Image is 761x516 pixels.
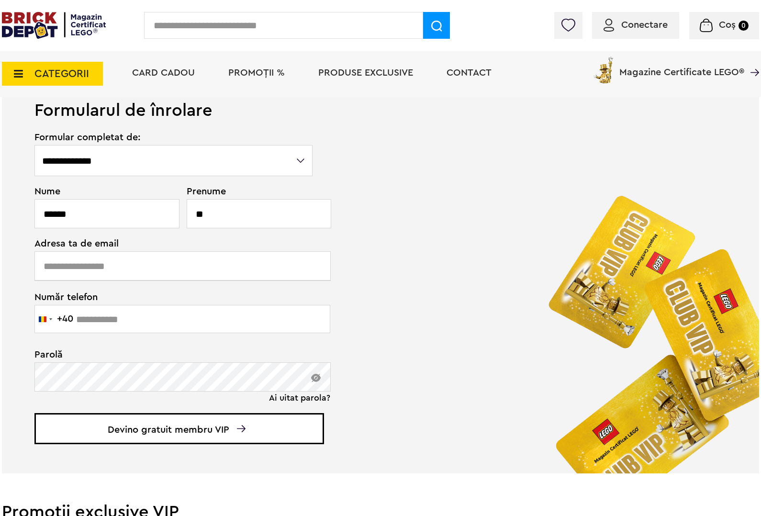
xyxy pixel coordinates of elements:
[34,187,174,196] span: Nume
[57,314,73,324] div: +40
[34,133,313,142] span: Formular completat de:
[619,55,744,77] span: Magazine Certificate LEGO®
[269,393,330,403] a: Ai uitat parola?
[744,55,759,65] a: Magazine Certificate LEGO®
[318,68,413,78] a: Produse exclusive
[34,413,324,444] span: Devino gratuit membru VIP
[34,350,313,359] span: Parolă
[739,21,749,31] small: 0
[34,239,313,248] span: Adresa ta de email
[35,305,73,333] button: Selected country
[719,20,736,30] span: Coș
[34,291,313,302] span: Număr telefon
[237,425,246,432] img: Arrow%20-%20Down.svg
[228,68,285,78] a: PROMOȚII %
[34,68,89,79] span: CATEGORII
[621,20,668,30] span: Conectare
[187,187,314,196] span: Prenume
[132,68,195,78] a: Card Cadou
[604,20,668,30] a: Conectare
[533,179,759,473] img: vip_page_image
[447,68,492,78] a: Contact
